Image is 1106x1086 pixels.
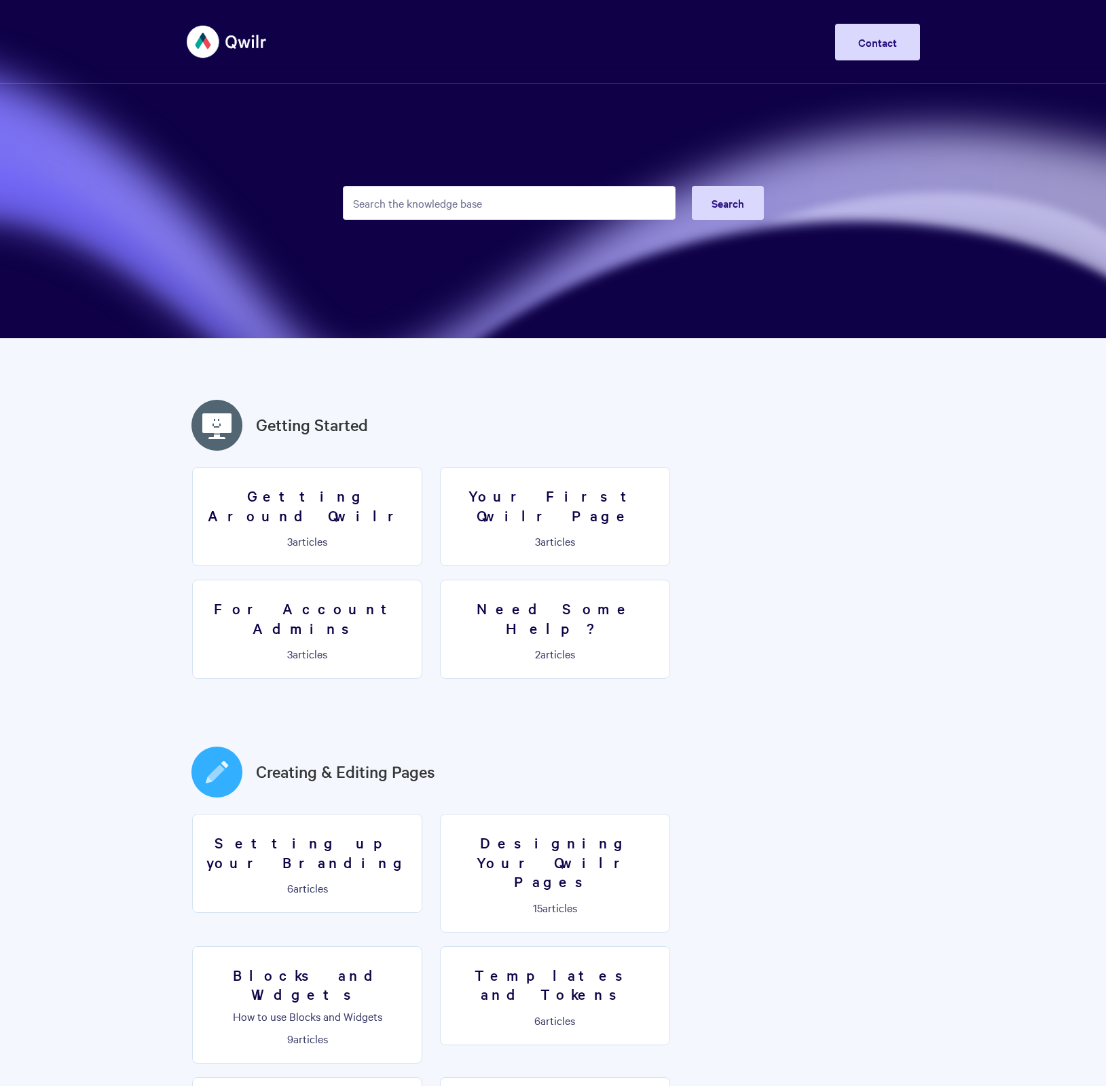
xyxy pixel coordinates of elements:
[201,833,413,872] h3: Setting up your Branding
[201,1032,413,1045] p: articles
[449,965,661,1004] h3: Templates and Tokens
[201,535,413,547] p: articles
[187,16,268,67] img: Qwilr Help Center
[440,814,670,933] a: Designing Your Qwilr Pages 15articles
[440,467,670,566] a: Your First Qwilr Page 3articles
[343,186,676,220] input: Search the knowledge base
[440,580,670,679] a: Need Some Help? 2articles
[692,186,764,220] button: Search
[835,24,920,60] a: Contact
[287,646,293,661] span: 3
[449,833,661,891] h3: Designing Your Qwilr Pages
[534,1013,540,1028] span: 6
[201,1010,413,1022] p: How to use Blocks and Widgets
[449,1014,661,1026] p: articles
[256,413,368,437] a: Getting Started
[287,880,293,895] span: 6
[201,882,413,894] p: articles
[533,900,542,915] span: 15
[192,814,422,913] a: Setting up your Branding 6articles
[192,467,422,566] a: Getting Around Qwilr 3articles
[535,646,540,661] span: 2
[201,648,413,660] p: articles
[712,195,744,210] span: Search
[287,533,293,548] span: 3
[535,533,540,548] span: 3
[449,648,661,660] p: articles
[449,535,661,547] p: articles
[192,580,422,679] a: For Account Admins 3articles
[201,599,413,637] h3: For Account Admins
[449,599,661,637] h3: Need Some Help?
[201,965,413,1004] h3: Blocks and Widgets
[201,486,413,525] h3: Getting Around Qwilr
[449,901,661,914] p: articles
[440,946,670,1045] a: Templates and Tokens 6articles
[449,486,661,525] h3: Your First Qwilr Page
[192,946,422,1064] a: Blocks and Widgets How to use Blocks and Widgets 9articles
[287,1031,293,1046] span: 9
[256,760,435,784] a: Creating & Editing Pages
